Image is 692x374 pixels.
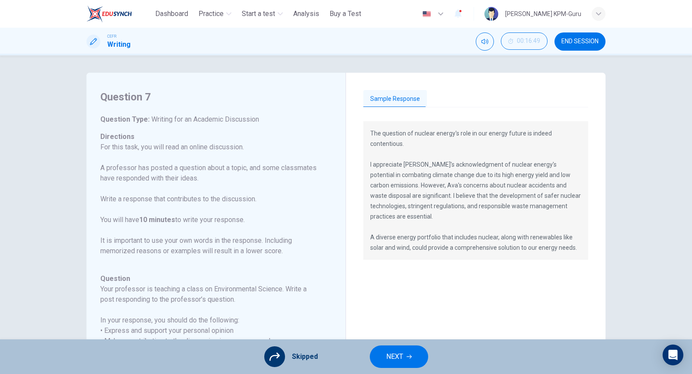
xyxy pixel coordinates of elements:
[501,32,548,50] button: 00:16:49
[505,9,581,19] div: [PERSON_NAME] KPM-Guru
[370,345,428,368] button: NEXT
[476,32,494,51] div: Mute
[100,132,321,267] h6: Directions
[663,345,683,365] div: Open Intercom Messenger
[100,315,321,346] h6: In your response, you should do the following: • Express and support your personal opinion • Make...
[86,5,152,23] a: ELTC logo
[363,90,427,108] button: Sample Response
[292,351,318,362] span: Skipped
[100,90,321,104] h4: Question 7
[290,6,323,22] button: Analysis
[561,38,599,45] span: END SESSION
[242,9,275,19] span: Start a test
[100,284,321,305] h6: Your professor is teaching a class on Environmental Science. Write a post responding to the profe...
[484,7,498,21] img: Profile picture
[421,11,432,17] img: en
[330,9,361,19] span: Buy a Test
[86,5,132,23] img: ELTC logo
[363,90,588,108] div: basic tabs example
[386,351,403,363] span: NEXT
[107,33,116,39] span: CEFR
[517,38,540,45] span: 00:16:49
[150,115,259,123] span: Writing for an Academic Discussion
[199,9,224,19] span: Practice
[107,39,131,50] h1: Writing
[326,6,365,22] button: Buy a Test
[501,32,548,51] div: Hide
[195,6,235,22] button: Practice
[293,9,319,19] span: Analysis
[152,6,192,22] button: Dashboard
[100,114,321,125] h6: Question Type :
[155,9,188,19] span: Dashboard
[238,6,286,22] button: Start a test
[100,274,321,284] h6: Question
[139,216,175,224] b: 10 minutes
[370,128,581,253] p: The question of nuclear energy's role in our energy future is indeed contentious. I appreciate [P...
[100,142,321,256] p: For this task, you will read an online discussion. A professor has posted a question about a topi...
[554,32,605,51] button: END SESSION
